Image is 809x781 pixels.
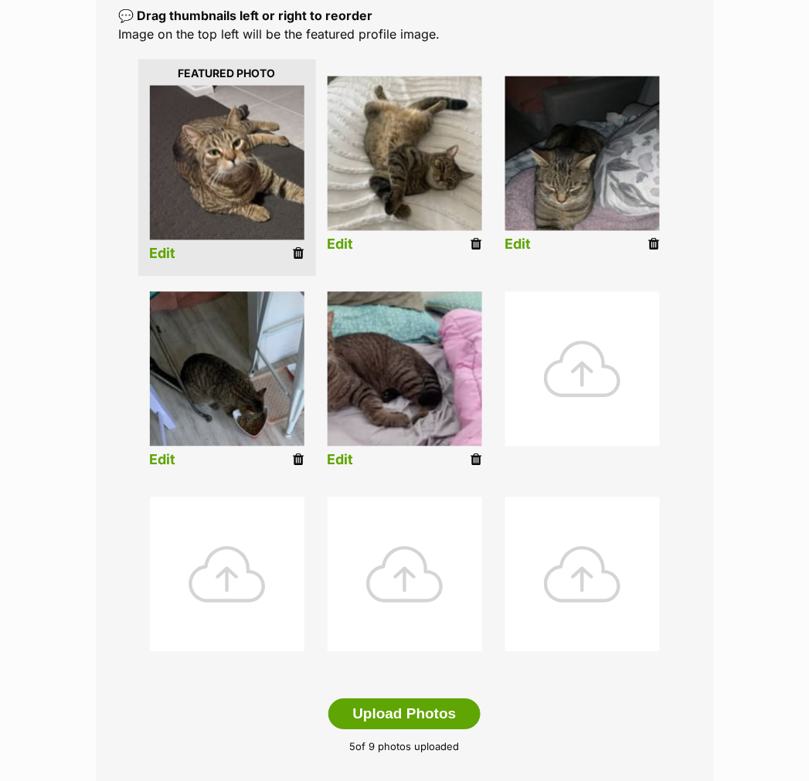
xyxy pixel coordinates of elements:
[505,76,660,231] img: kwkolzpt005tvzttu2od.jpg
[119,740,691,756] p: of 9 photos uploaded
[150,453,176,469] a: Edit
[150,86,304,240] img: zj78cjjijloc3rlg4bj0.jpg
[119,8,373,23] b: 💬 Drag thumbnails left or right to reorder
[328,237,354,253] a: Edit
[505,237,532,253] a: Edit
[119,6,691,43] p: Image on the top left will be the featured profile image.
[328,76,482,231] img: tqlo6lz5xgkeqswhhffj.jpg
[328,292,482,447] img: listing photo
[150,292,304,447] img: d5k8nd2gjs0u0xnmb4nx.jpg
[328,453,354,469] a: Edit
[328,699,480,730] button: Upload Photos
[350,741,356,753] span: 5
[150,246,176,263] a: Edit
